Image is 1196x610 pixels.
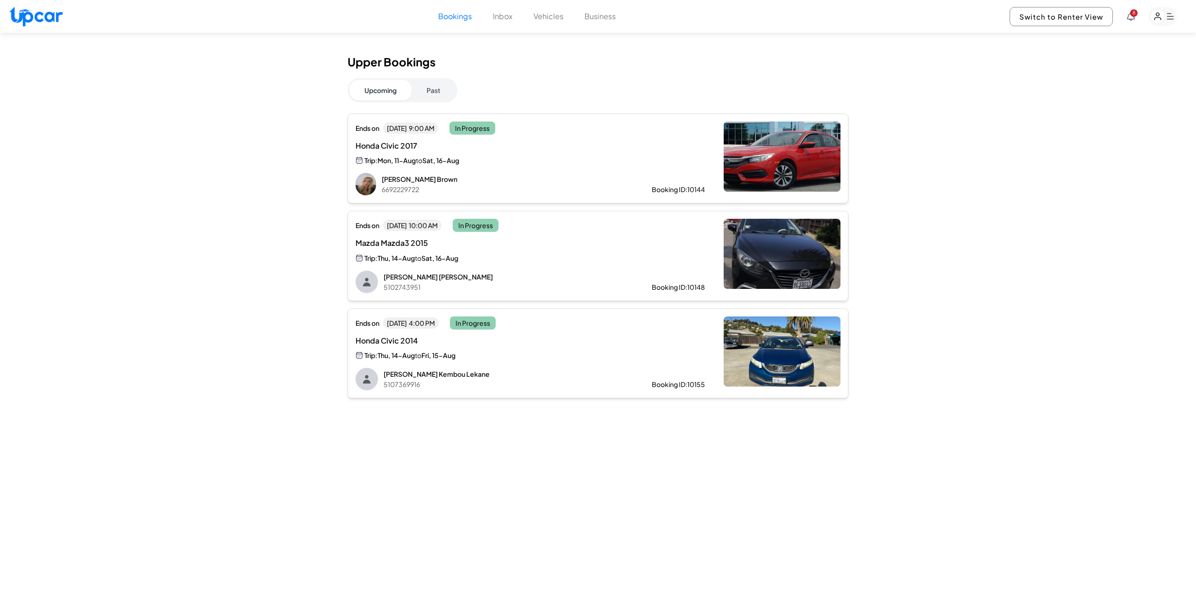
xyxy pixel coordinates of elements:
[384,380,622,389] p: 5107369916
[422,156,459,165] span: Sat, 16-Aug
[724,122,840,192] img: Honda Civic 2017
[383,122,438,134] span: [DATE] 9:00 AM
[652,380,705,389] div: Booking ID: 10155
[412,80,456,100] button: Past
[383,220,441,231] span: [DATE] 10:00 AM
[453,219,498,232] span: In Progress
[384,272,622,281] p: [PERSON_NAME] [PERSON_NAME]
[652,185,705,194] div: Booking ID: 10144
[415,351,421,359] span: to
[377,254,415,262] span: Thu, 14-Aug
[493,11,513,22] button: Inbox
[349,80,412,100] button: Upcoming
[377,156,416,165] span: Mon, 11-Aug
[9,7,63,27] img: Upcar Logo
[421,351,456,359] span: Fri, 15-Aug
[438,11,472,22] button: Bookings
[652,282,705,292] div: Booking ID: 10148
[383,317,439,329] span: [DATE] 4:00 PM
[356,318,379,328] span: Ends on
[356,140,548,151] span: Honda Civic 2017
[356,237,548,249] span: Mazda Mazda3 2015
[364,351,377,360] span: Trip:
[356,221,379,230] span: Ends on
[364,253,377,263] span: Trip:
[348,55,848,69] h1: Upper Bookings
[384,282,622,292] p: 5102743951
[382,174,622,184] p: [PERSON_NAME] Brown
[724,219,840,289] img: Mazda Mazda3 2015
[356,173,376,195] img: Amanda Brown
[416,156,422,165] span: to
[449,122,495,135] span: In Progress
[1010,7,1113,26] button: Switch to Renter View
[450,316,496,330] span: In Progress
[584,11,616,22] button: Business
[421,254,458,262] span: Sat, 16-Aug
[534,11,563,22] button: Vehicles
[356,335,548,346] span: Honda Civic 2014
[415,254,421,262] span: to
[384,369,622,379] p: [PERSON_NAME] Kembou Lekane
[377,351,415,359] span: Thu, 14-Aug
[356,123,379,133] span: Ends on
[724,316,840,387] img: Honda Civic 2014
[364,156,377,165] span: Trip:
[1130,9,1138,17] span: You have new notifications
[382,185,622,194] p: 6692229722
